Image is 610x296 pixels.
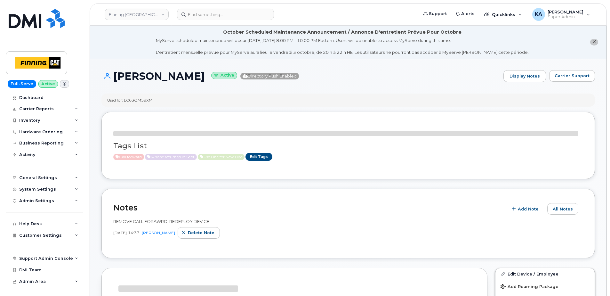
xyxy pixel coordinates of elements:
[101,70,500,82] h1: [PERSON_NAME]
[113,154,144,160] span: Active
[113,230,127,235] span: [DATE]
[145,154,197,160] span: Active
[503,70,546,82] a: Display Notes
[113,219,209,224] span: REMOVE CALL FORAWRD. REDEPLOY DEVICE
[245,153,272,161] a: Edit Tags
[495,268,595,280] a: Edit Device / Employee
[188,230,214,236] span: Delete note
[142,230,175,235] a: [PERSON_NAME]
[553,206,573,212] span: All Notes
[508,203,544,215] button: Add Note
[156,37,529,55] div: MyServe scheduled maintenance will occur [DATE][DATE] 8:00 PM - 10:00 PM Eastern. Users will be u...
[198,154,245,160] span: Active
[113,203,504,212] h2: Notes
[501,284,558,290] span: Add Roaming Package
[223,29,462,36] div: October Scheduled Maintenance Announcement / Annonce D'entretient Prévue Pour Octobre
[555,73,590,79] span: Carrier Support
[178,227,220,239] button: Delete note
[547,203,578,215] button: All Notes
[495,280,595,293] button: Add Roaming Package
[113,142,583,150] h3: Tags List
[107,97,152,103] div: Used for: LC63QM59XM
[128,230,139,235] span: 14:37
[211,72,237,79] small: Active
[549,70,595,82] button: Carrier Support
[240,73,299,79] span: Directory Push Enabled
[590,39,598,45] button: close notification
[518,206,539,212] span: Add Note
